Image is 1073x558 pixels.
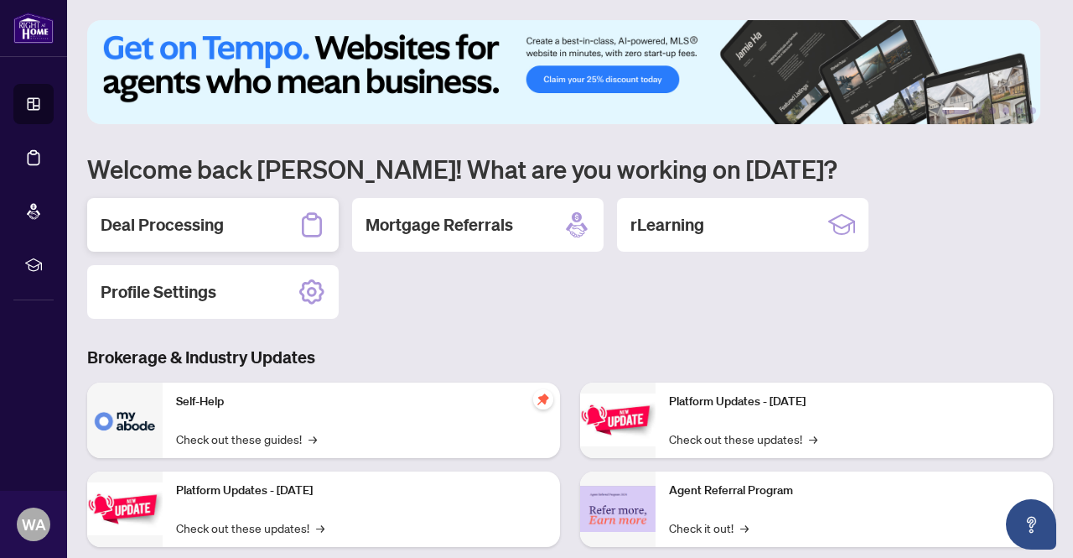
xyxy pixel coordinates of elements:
a: Check it out!→ [669,519,749,537]
img: Platform Updates - June 23, 2025 [580,394,656,446]
button: 4 [1003,107,1009,114]
a: Check out these updates!→ [669,430,817,448]
h1: Welcome back [PERSON_NAME]! What are you working on [DATE]? [87,153,1053,185]
button: 3 [989,107,996,114]
p: Platform Updates - [DATE] [176,482,547,500]
img: Agent Referral Program [580,486,656,532]
p: Agent Referral Program [669,482,1039,500]
h2: rLearning [630,213,704,237]
span: WA [22,513,46,536]
button: 1 [942,107,969,114]
img: Self-Help [87,383,163,458]
span: pushpin [533,389,553,409]
h2: Deal Processing [101,213,224,237]
button: 5 [1016,107,1023,114]
img: Slide 0 [87,20,1040,124]
p: Self-Help [176,393,547,411]
span: → [809,430,817,448]
h2: Mortgage Referrals [365,213,513,237]
span: → [308,430,317,448]
button: Open asap [1006,499,1056,550]
button: 2 [976,107,982,114]
span: → [740,519,749,537]
h2: Profile Settings [101,280,216,304]
a: Check out these guides!→ [176,430,317,448]
p: Platform Updates - [DATE] [669,393,1039,411]
img: Platform Updates - September 16, 2025 [87,482,163,535]
h3: Brokerage & Industry Updates [87,346,1053,369]
img: logo [13,13,54,44]
span: → [316,519,324,537]
button: 6 [1029,107,1036,114]
a: Check out these updates!→ [176,519,324,537]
